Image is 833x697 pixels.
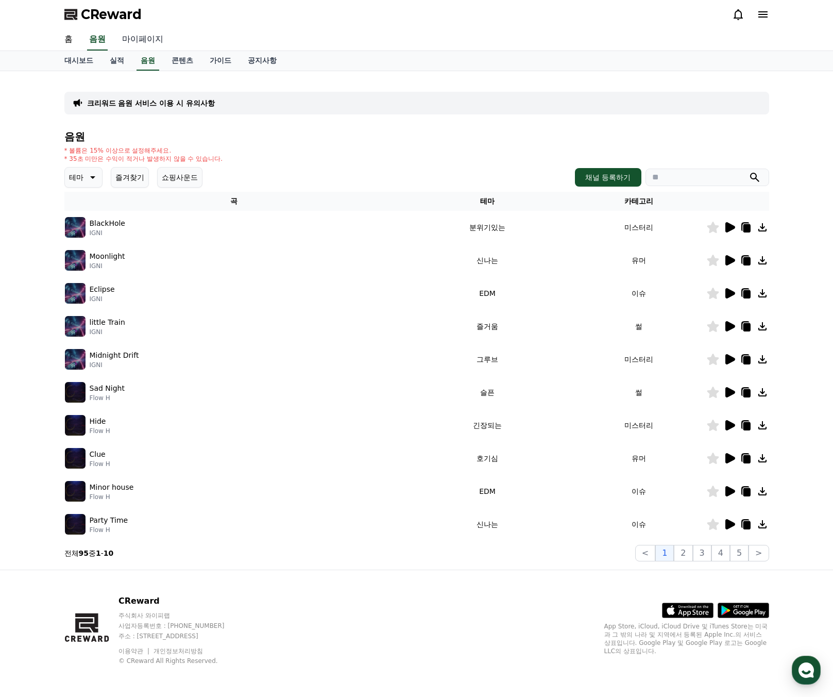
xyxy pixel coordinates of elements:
p: Midnight Drift [90,350,139,361]
p: Flow H [90,427,110,435]
div: v 4.0.25 [29,16,50,25]
a: 크리워드 음원 서비스 이용 시 유의사항 [87,98,215,108]
td: 유머 [571,442,706,475]
img: logo_orange.svg [16,16,25,25]
td: EDM [403,277,571,310]
td: 썰 [571,376,706,409]
img: tab_keywords_by_traffic_grey.svg [103,60,111,68]
div: Domain Overview [39,61,92,68]
a: 가이드 [201,51,240,71]
p: Flow H [90,394,125,402]
div: Domain: [DOMAIN_NAME] [27,27,113,35]
td: 긴장되는 [403,409,571,442]
span: 홈 [32,342,39,351]
td: 미스터리 [571,211,706,244]
p: IGNI [90,262,125,270]
img: music [65,481,86,502]
img: tab_domain_overview_orange.svg [28,60,36,68]
span: 대화 [94,343,107,351]
p: * 35초 미만은 수익이 적거나 발생하지 않을 수 있습니다. [64,155,223,163]
strong: 95 [79,549,89,557]
button: 4 [711,545,730,561]
p: IGNI [90,295,115,303]
strong: 1 [96,549,101,557]
img: music [65,382,86,403]
button: 쇼핑사운드 [157,167,202,188]
h4: 음원 [64,131,769,142]
img: music [65,217,86,238]
td: 썰 [571,310,706,343]
p: Eclipse [90,284,115,295]
td: 즐거움 [403,310,571,343]
a: 콘텐츠 [163,51,201,71]
a: 홈 [56,29,81,51]
img: website_grey.svg [16,27,25,35]
td: 미스터리 [571,409,706,442]
a: 마이페이지 [114,29,172,51]
strong: 10 [104,549,113,557]
p: Flow H [90,526,128,534]
img: music [65,514,86,535]
p: Clue [90,449,106,460]
p: 사업자등록번호 : [PHONE_NUMBER] [118,622,244,630]
img: music [65,250,86,271]
a: 대화 [68,327,133,353]
p: 주식회사 와이피랩 [118,611,244,620]
a: 설정 [133,327,198,353]
td: 분위기있는 [403,211,571,244]
td: 슬픈 [403,376,571,409]
a: 실적 [101,51,132,71]
img: music [65,448,86,469]
p: * 볼륨은 15% 이상으로 설정해주세요. [64,146,223,155]
p: Party Time [90,515,128,526]
td: 이슈 [571,508,706,541]
th: 테마 [403,192,571,211]
a: 개인정보처리방침 [154,648,203,655]
button: 3 [693,545,711,561]
p: Hide [90,416,106,427]
a: 이용약관 [118,648,151,655]
p: App Store, iCloud, iCloud Drive 및 iTunes Store는 미국과 그 밖의 나라 및 지역에서 등록된 Apple Inc.의 서비스 상표입니다. Goo... [604,622,769,655]
p: Flow H [90,460,110,468]
p: CReward [118,595,244,607]
a: 홈 [3,327,68,353]
td: 호기심 [403,442,571,475]
span: CReward [81,6,142,23]
td: 그루브 [403,343,571,376]
button: 5 [730,545,749,561]
p: 테마 [69,170,83,185]
p: little Train [90,317,125,328]
p: 전체 중 - [64,548,114,558]
p: IGNI [90,361,139,369]
th: 곡 [64,192,404,211]
p: Flow H [90,493,134,501]
p: Sad Night [90,383,125,394]
button: 채널 등록하기 [575,168,641,187]
img: music [65,415,86,436]
img: music [65,283,86,304]
button: 1 [655,545,674,561]
td: 신나는 [403,508,571,541]
td: 유머 [571,244,706,277]
a: 음원 [137,51,159,71]
button: 즐겨찾기 [111,167,149,188]
p: IGNI [90,229,125,237]
td: 신나는 [403,244,571,277]
a: 대시보드 [56,51,101,71]
button: 2 [674,545,692,561]
span: 설정 [159,342,172,351]
a: 공지사항 [240,51,285,71]
button: > [749,545,769,561]
p: Moonlight [90,251,125,262]
button: < [635,545,655,561]
p: IGNI [90,328,125,336]
img: music [65,316,86,337]
button: 테마 [64,167,103,188]
a: 음원 [87,29,108,51]
td: EDM [403,475,571,508]
th: 카테고리 [571,192,706,211]
p: © CReward All Rights Reserved. [118,657,244,665]
p: Minor house [90,482,134,493]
